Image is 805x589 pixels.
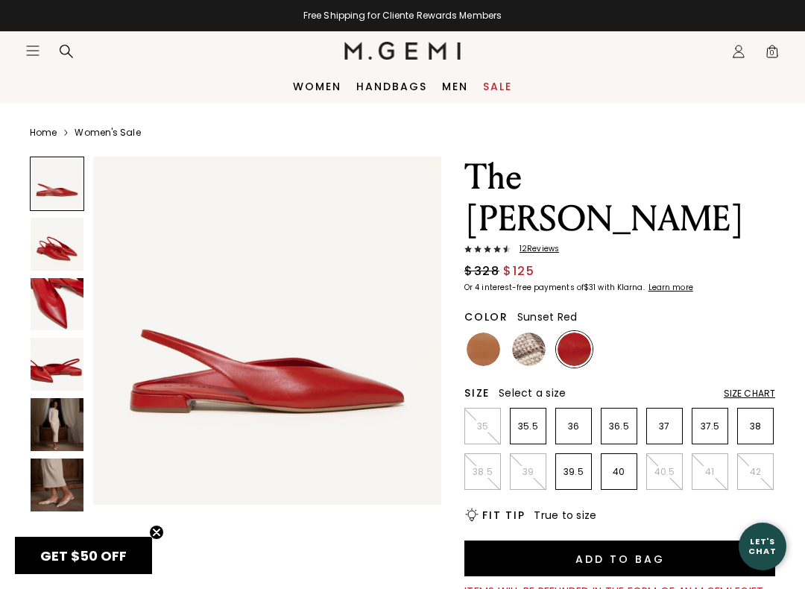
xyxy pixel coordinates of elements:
[602,421,637,432] p: 36.5
[739,537,786,555] div: Let's Chat
[31,218,83,271] img: The Rosanna
[765,47,780,62] span: 0
[465,466,500,478] p: 38.5
[15,537,152,574] div: GET $50 OFFClose teaser
[511,421,546,432] p: 35.5
[25,43,40,58] button: Open site menu
[517,309,578,324] span: Sunset Red
[503,262,534,280] span: $125
[738,466,773,478] p: 42
[602,466,637,478] p: 40
[464,387,490,399] h2: Size
[75,127,140,139] a: Women's Sale
[598,282,646,293] klarna-placement-style-body: with Klarna
[482,509,525,521] h2: Fit Tip
[512,333,546,366] img: Multi Python Print
[483,81,512,92] a: Sale
[31,338,83,391] img: The Rosanna
[692,466,727,478] p: 41
[556,421,591,432] p: 36
[464,282,584,293] klarna-placement-style-body: Or 4 interest-free payments of
[499,385,566,400] span: Select a size
[464,311,508,323] h2: Color
[31,278,83,331] img: The Rosanna
[464,262,499,280] span: $328
[648,282,693,293] klarna-placement-style-cta: Learn more
[149,525,164,540] button: Close teaser
[511,466,546,478] p: 39
[738,421,773,432] p: 38
[464,157,775,240] h1: The [PERSON_NAME]
[30,127,57,139] a: Home
[534,508,596,523] span: True to size
[93,157,441,505] img: The Rosanna
[31,459,83,511] img: The Rosanna
[293,81,341,92] a: Women
[442,81,468,92] a: Men
[647,421,682,432] p: 37
[558,333,591,366] img: Sunset Red
[647,283,693,292] a: Learn more
[647,466,682,478] p: 40.5
[724,388,775,400] div: Size Chart
[511,245,559,253] span: 12 Review s
[584,282,596,293] klarna-placement-style-amount: $31
[465,421,500,432] p: 35
[556,466,591,478] p: 39.5
[356,81,427,92] a: Handbags
[467,333,500,366] img: Luggage
[464,541,775,576] button: Add to Bag
[464,245,775,256] a: 12Reviews
[344,42,461,60] img: M.Gemi
[692,421,727,432] p: 37.5
[31,398,83,451] img: The Rosanna
[40,547,127,565] span: GET $50 OFF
